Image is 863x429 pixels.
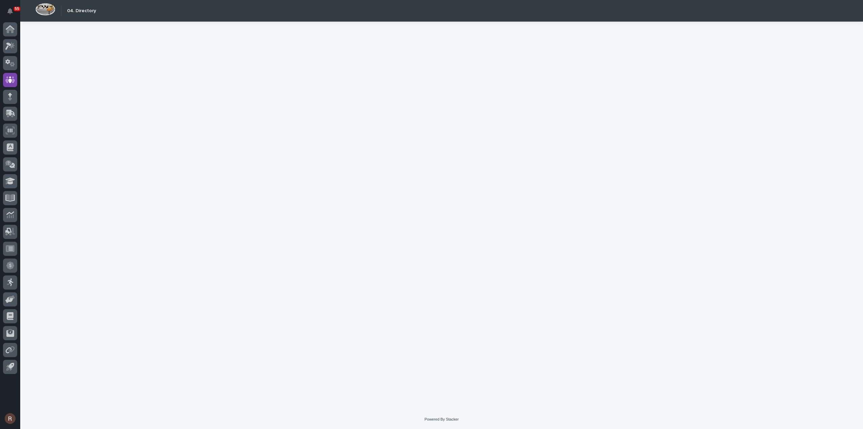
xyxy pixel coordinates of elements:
[8,8,17,19] div: Notifications55
[3,411,17,426] button: users-avatar
[15,6,19,11] p: 55
[67,8,96,14] h2: 04. Directory
[424,417,458,421] a: Powered By Stacker
[35,3,55,16] img: Workspace Logo
[3,4,17,18] button: Notifications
